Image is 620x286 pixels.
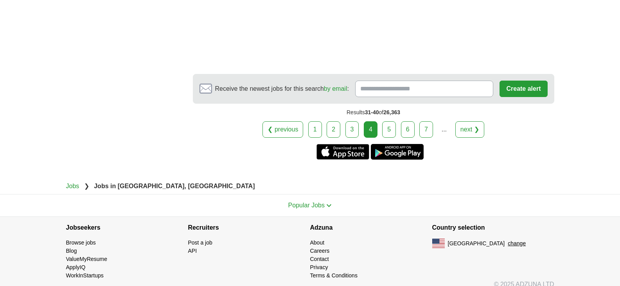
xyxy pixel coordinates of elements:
[327,121,340,138] a: 2
[188,248,197,254] a: API
[310,256,329,262] a: Contact
[436,122,452,137] div: ...
[455,121,484,138] a: next ❯
[66,272,104,279] a: WorkInStartups
[316,144,369,160] a: Get the iPhone app
[432,239,445,248] img: US flag
[66,239,96,246] a: Browse jobs
[382,121,396,138] a: 5
[262,121,303,138] a: ❮ previous
[401,121,415,138] a: 6
[419,121,433,138] a: 7
[84,183,89,189] span: ❯
[66,256,108,262] a: ValueMyResume
[310,248,330,254] a: Careers
[500,81,547,97] button: Create alert
[215,84,349,94] span: Receive the newest jobs for this search :
[383,109,400,115] span: 26,363
[288,202,325,209] span: Popular Jobs
[365,109,379,115] span: 31-40
[310,239,325,246] a: About
[188,239,212,246] a: Post a job
[448,239,505,248] span: [GEOGRAPHIC_DATA]
[310,272,358,279] a: Terms & Conditions
[432,217,554,239] h4: Country selection
[345,121,359,138] a: 3
[66,183,79,189] a: Jobs
[326,204,332,207] img: toggle icon
[371,144,424,160] a: Get the Android app
[310,264,328,270] a: Privacy
[193,104,554,121] div: Results of
[508,239,526,248] button: change
[66,248,77,254] a: Blog
[324,85,347,92] a: by email
[308,121,322,138] a: 1
[66,264,86,270] a: ApplyIQ
[94,183,255,189] strong: Jobs in [GEOGRAPHIC_DATA], [GEOGRAPHIC_DATA]
[364,121,377,138] div: 4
